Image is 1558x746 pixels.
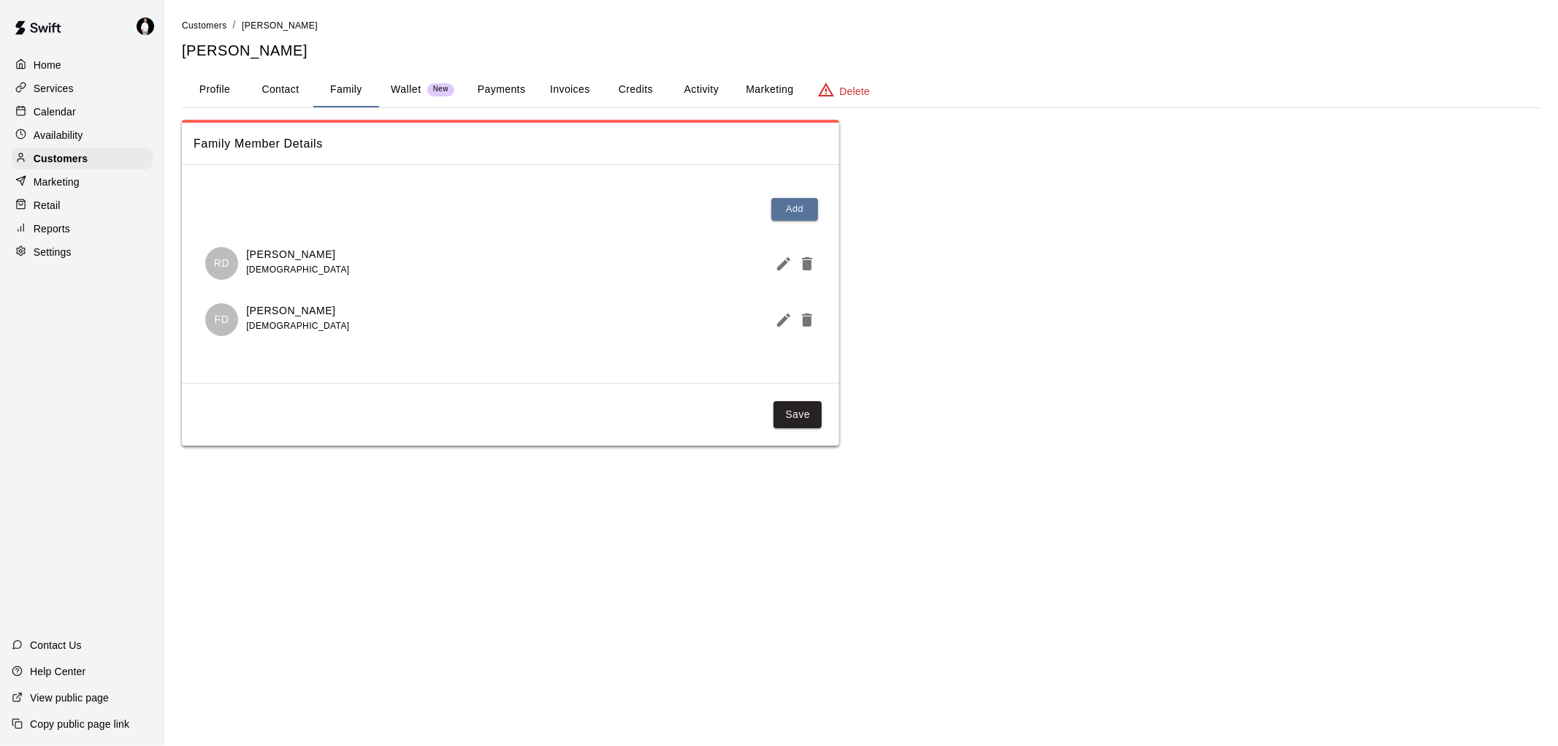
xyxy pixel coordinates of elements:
[12,194,153,216] a: Retail
[12,148,153,170] a: Customers
[840,84,870,99] p: Delete
[134,12,164,41] div: Travis Hamilton
[30,638,82,652] p: Contact Us
[182,20,227,31] span: Customers
[34,245,72,259] p: Settings
[182,72,1540,107] div: basic tabs example
[214,256,229,271] p: RD
[215,312,229,327] p: FD
[30,717,129,731] p: Copy public page link
[734,72,805,107] button: Marketing
[137,18,154,35] img: Travis Hamilton
[182,19,227,31] a: Customers
[34,175,80,189] p: Marketing
[34,151,88,166] p: Customers
[34,198,61,213] p: Retail
[603,72,668,107] button: Credits
[233,18,236,33] li: /
[12,124,153,146] a: Availability
[194,134,828,153] span: Family Member Details
[30,690,109,705] p: View public page
[12,218,153,240] a: Reports
[427,85,454,94] span: New
[774,401,822,428] button: Save
[242,20,318,31] span: [PERSON_NAME]
[34,58,61,72] p: Home
[246,247,349,262] p: [PERSON_NAME]
[248,72,313,107] button: Contact
[30,664,85,679] p: Help Center
[537,72,603,107] button: Invoices
[466,72,537,107] button: Payments
[12,77,153,99] a: Services
[771,198,818,221] button: Add
[12,171,153,193] a: Marketing
[668,72,734,107] button: Activity
[246,321,349,331] span: [DEMOGRAPHIC_DATA]
[12,54,153,76] a: Home
[793,305,816,335] button: Delete
[12,101,153,123] a: Calendar
[182,18,1540,34] nav: breadcrumb
[769,249,793,278] button: Edit Member
[34,104,76,119] p: Calendar
[391,82,421,97] p: Wallet
[205,247,238,280] div: Rowan Duncan
[12,241,153,263] a: Settings
[205,303,238,336] div: Fordham Duncan
[793,249,816,278] button: Delete
[34,128,83,142] p: Availability
[246,303,349,319] p: [PERSON_NAME]
[182,72,248,107] button: Profile
[769,305,793,335] button: Edit Member
[34,221,70,236] p: Reports
[246,264,349,275] span: [DEMOGRAPHIC_DATA]
[313,72,379,107] button: Family
[34,81,74,96] p: Services
[182,41,1540,61] h5: [PERSON_NAME]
